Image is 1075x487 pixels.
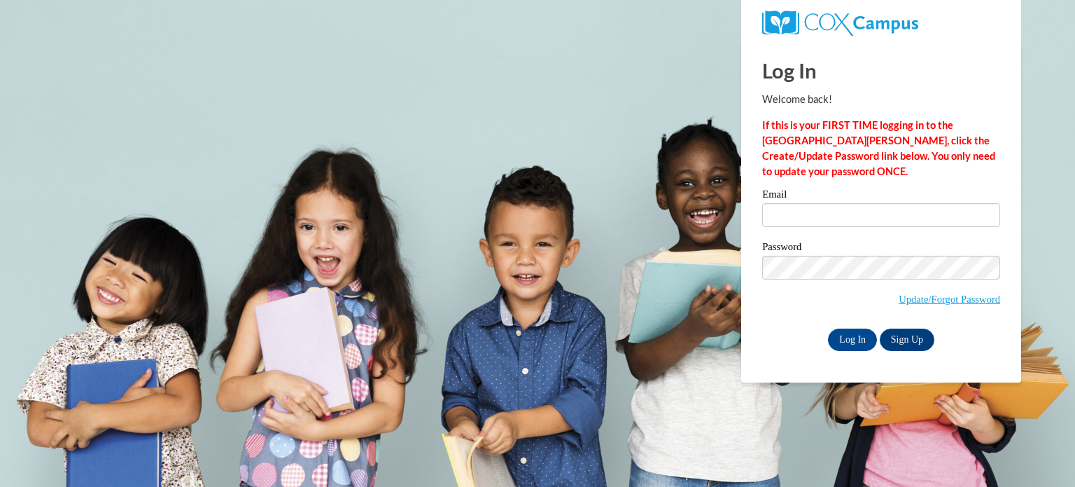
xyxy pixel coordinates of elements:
[762,119,995,177] strong: If this is your FIRST TIME logging in to the [GEOGRAPHIC_DATA][PERSON_NAME], click the Create/Upd...
[762,92,1000,107] p: Welcome back!
[762,11,918,36] img: COX Campus
[899,294,1000,305] a: Update/Forgot Password
[762,56,1000,85] h1: Log In
[828,329,877,351] input: Log In
[762,189,1000,203] label: Email
[762,16,918,28] a: COX Campus
[880,329,934,351] a: Sign Up
[762,242,1000,256] label: Password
